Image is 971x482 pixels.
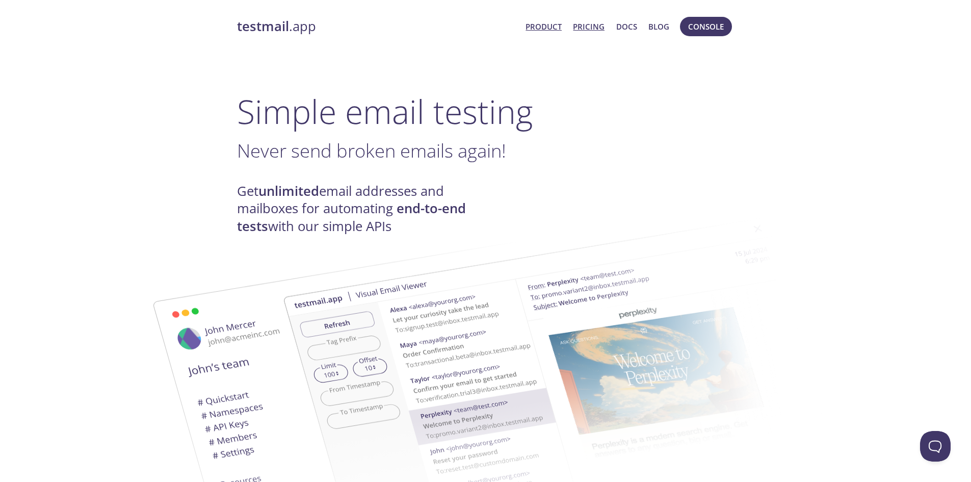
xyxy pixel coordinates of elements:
h4: Get email addresses and mailboxes for automating with our simple APIs [237,183,486,235]
span: Never send broken emails again! [237,138,506,163]
a: Pricing [573,20,605,33]
strong: testmail [237,17,289,35]
a: Product [526,20,562,33]
a: testmail.app [237,18,518,35]
a: Docs [616,20,637,33]
a: Blog [648,20,669,33]
span: Console [688,20,724,33]
strong: unlimited [258,182,319,200]
button: Console [680,17,732,36]
iframe: Help Scout Beacon - Open [920,431,951,462]
strong: end-to-end tests [237,199,466,235]
h1: Simple email testing [237,92,734,131]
